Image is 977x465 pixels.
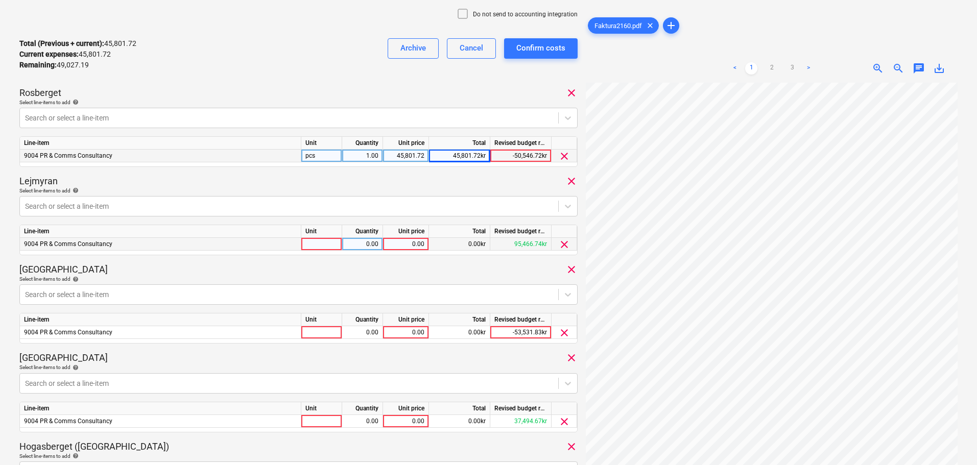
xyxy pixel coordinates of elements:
[19,175,58,187] p: Lejmyran
[490,326,552,339] div: -53,531.83kr
[665,19,677,32] span: add
[342,313,383,326] div: Quantity
[24,152,112,159] span: 9004 PR & Comms Consultancy
[19,263,108,276] p: [GEOGRAPHIC_DATA]
[388,38,439,59] button: Archive
[429,402,490,415] div: Total
[19,276,578,282] div: Select line-items to add
[892,62,904,75] span: zoom_out
[558,327,570,339] span: clear
[429,326,490,339] div: 0.00kr
[565,440,578,453] span: clear
[387,326,424,339] div: 0.00
[565,263,578,276] span: clear
[387,415,424,428] div: 0.00
[490,415,552,428] div: 37,494.67kr
[20,402,301,415] div: Line-item
[766,62,778,75] a: Page 2
[504,38,578,59] button: Confirm costs
[745,62,757,75] a: Page 1 is your current page
[19,39,104,47] strong: Total (Previous + current) :
[70,364,79,371] span: help
[301,402,342,415] div: Unit
[588,17,659,34] div: Faktura2160.pdf
[429,137,490,150] div: Total
[19,49,111,60] p: 45,801.72
[20,137,301,150] div: Line-item
[19,87,61,99] p: Rosberget
[342,225,383,238] div: Quantity
[19,99,578,106] div: Select line-items to add
[913,62,925,75] span: chat
[429,238,490,251] div: 0.00kr
[342,402,383,415] div: Quantity
[383,137,429,150] div: Unit price
[301,137,342,150] div: Unit
[490,238,552,251] div: 95,466.74kr
[516,41,565,55] div: Confirm costs
[872,62,884,75] span: zoom_in
[19,38,136,49] p: 45,801.72
[301,150,342,162] div: pcs
[346,326,378,339] div: 0.00
[729,62,741,75] a: Previous page
[588,22,648,30] span: Faktura2160.pdf
[558,150,570,162] span: clear
[24,240,112,248] span: 9004 PR & Comms Consultancy
[70,276,79,282] span: help
[429,225,490,238] div: Total
[342,137,383,150] div: Quantity
[802,62,815,75] a: Next page
[19,352,108,364] p: [GEOGRAPHIC_DATA]
[387,150,424,162] div: 45,801.72
[70,99,79,105] span: help
[490,225,552,238] div: Revised budget remaining
[565,87,578,99] span: clear
[490,402,552,415] div: Revised budget remaining
[490,137,552,150] div: Revised budget remaining
[70,453,79,459] span: help
[346,238,378,251] div: 0.00
[19,50,79,58] strong: Current expenses :
[644,19,656,32] span: clear
[19,453,578,459] div: Select line-items to add
[933,62,945,75] span: save_alt
[429,150,490,162] div: 45,801.72kr
[926,416,977,465] iframe: Chat Widget
[346,150,378,162] div: 1.00
[490,150,552,162] div: -50,546.72kr
[558,415,570,428] span: clear
[20,225,301,238] div: Line-item
[301,313,342,326] div: Unit
[19,61,57,69] strong: Remaining :
[387,238,424,251] div: 0.00
[429,415,490,428] div: 0.00kr
[19,440,169,453] p: Hogasberget ([GEOGRAPHIC_DATA])
[565,352,578,364] span: clear
[301,225,342,238] div: Unit
[786,62,798,75] a: Page 3
[20,313,301,326] div: Line-item
[400,41,426,55] div: Archive
[490,313,552,326] div: Revised budget remaining
[383,402,429,415] div: Unit price
[19,187,578,194] div: Select line-items to add
[558,238,570,251] span: clear
[70,187,79,193] span: help
[460,41,483,55] div: Cancel
[24,329,112,336] span: 9004 PR & Comms Consultancy
[19,364,578,371] div: Select line-items to add
[473,10,578,19] p: Do not send to accounting integration
[383,313,429,326] div: Unit price
[346,415,378,428] div: 0.00
[383,225,429,238] div: Unit price
[429,313,490,326] div: Total
[447,38,496,59] button: Cancel
[565,175,578,187] span: clear
[24,418,112,425] span: 9004 PR & Comms Consultancy
[19,60,89,70] p: 49,027.19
